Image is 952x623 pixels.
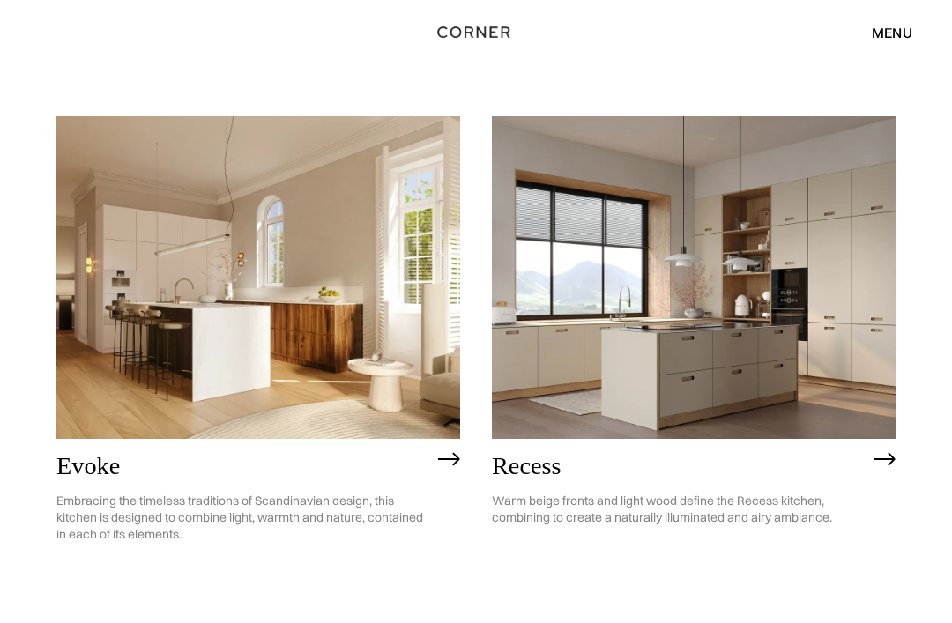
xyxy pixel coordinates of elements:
[854,18,912,48] div: menu
[872,26,912,40] div: menu
[492,453,865,480] h2: Recess
[56,480,429,557] p: Embracing the timeless traditions of Scandinavian design, this kitchen is designed to combine lig...
[429,21,523,44] a: home
[492,480,865,540] p: Warm beige fronts and light wood define the Recess kitchen, combining to create a naturally illum...
[56,453,429,480] h2: Evoke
